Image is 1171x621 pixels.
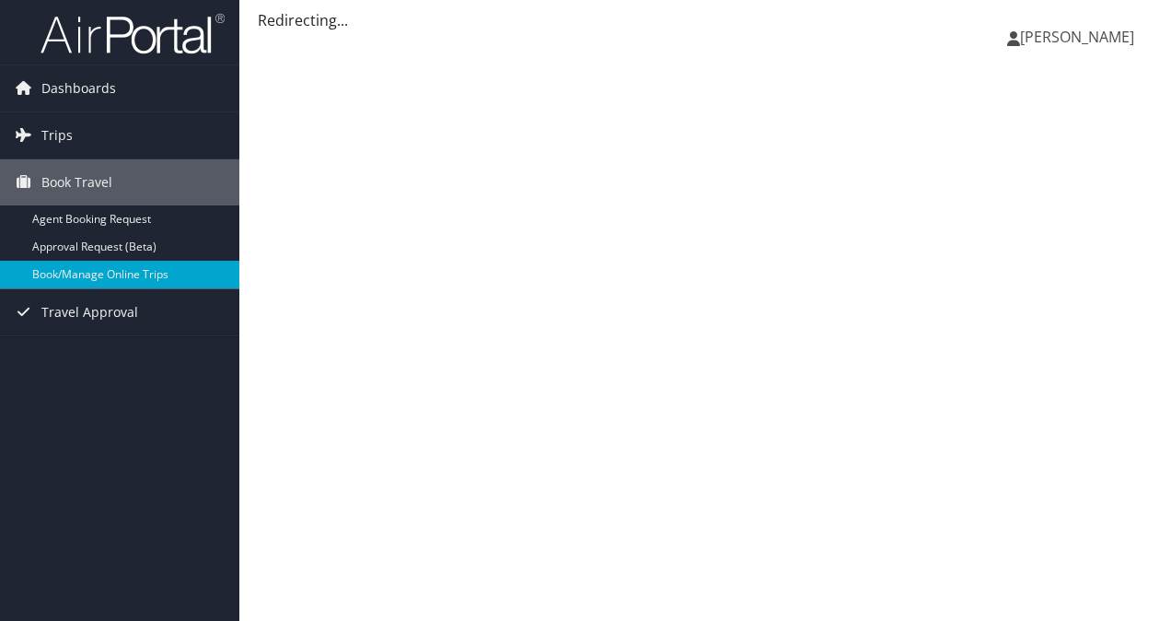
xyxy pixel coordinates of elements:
[41,289,138,335] span: Travel Approval
[41,12,225,55] img: airportal-logo.png
[1020,27,1134,47] span: [PERSON_NAME]
[41,112,73,158] span: Trips
[1007,9,1153,64] a: [PERSON_NAME]
[41,159,112,205] span: Book Travel
[258,9,1153,31] div: Redirecting...
[41,65,116,111] span: Dashboards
